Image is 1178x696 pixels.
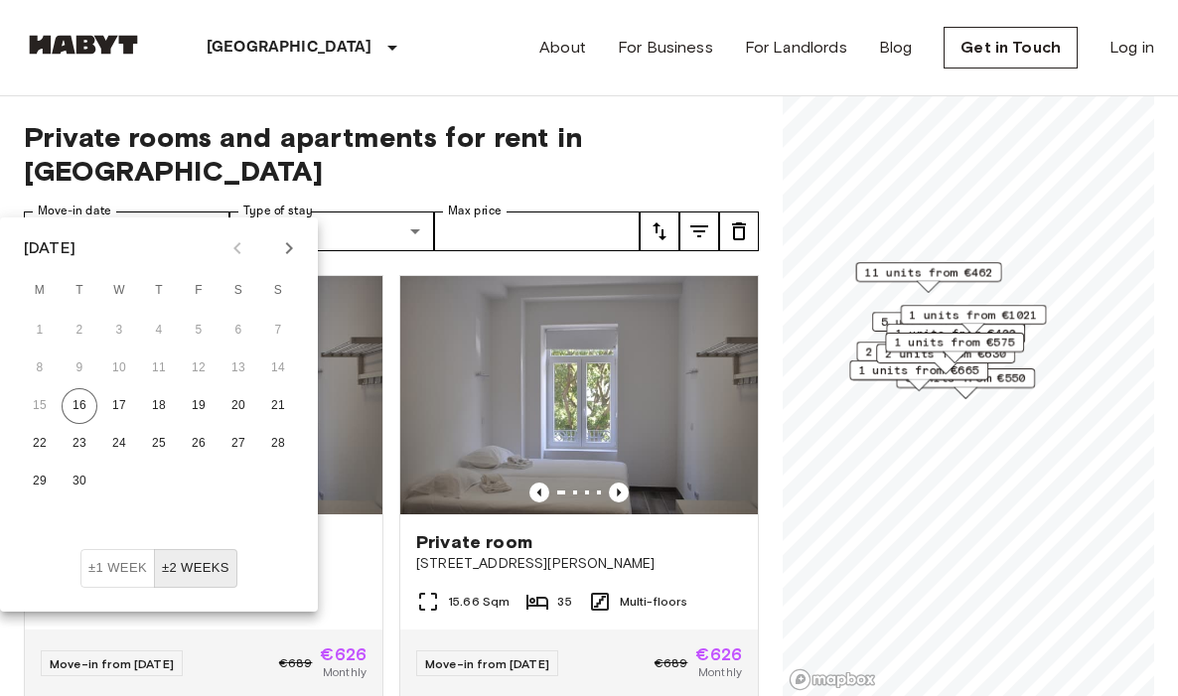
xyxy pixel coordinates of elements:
div: Map marker [901,305,1047,336]
button: 29 [22,464,58,499]
button: 18 [141,388,177,424]
button: 17 [101,388,137,424]
button: 26 [181,426,217,462]
button: 25 [141,426,177,462]
div: Map marker [849,360,988,391]
span: Move-in from [DATE] [425,656,549,671]
div: Map marker [886,324,1025,354]
img: Habyt [24,35,143,55]
img: Marketing picture of unit PT-17-010-001-33H [400,276,758,514]
button: Previous image [609,483,629,502]
button: Next month [272,231,306,265]
span: Private room [416,530,532,554]
span: 35 [557,593,571,611]
a: Mapbox logo [789,668,876,691]
button: 16 [62,388,97,424]
span: Monthly [323,663,367,681]
span: €626 [320,645,367,663]
button: 24 [101,426,137,462]
span: [STREET_ADDRESS][PERSON_NAME] [416,554,742,574]
button: 23 [62,426,97,462]
a: Blog [879,36,913,60]
button: 22 [22,426,58,462]
button: tune [679,211,719,251]
span: Move-in from [DATE] [50,656,174,671]
div: Map marker [876,344,1015,374]
span: 2 units from €615 [865,343,986,360]
span: 1 units from €1021 [910,306,1038,324]
a: Log in [1109,36,1154,60]
button: 20 [221,388,256,424]
div: Map marker [872,312,1025,343]
button: tune [640,211,679,251]
button: 19 [181,388,217,424]
label: Type of stay [243,203,313,219]
button: Previous image [529,483,549,502]
button: 27 [221,426,256,462]
p: [GEOGRAPHIC_DATA] [207,36,372,60]
div: [DATE] [24,236,75,260]
button: 30 [62,464,97,499]
div: Map marker [856,262,1002,293]
label: Max price [448,203,502,219]
span: 5 units from €519.4 [881,313,1016,331]
button: ±1 week [80,549,155,588]
span: Wednesday [101,271,137,311]
a: Get in Touch [944,27,1078,69]
span: Thursday [141,271,177,311]
span: 5 units from €550 [905,369,1026,387]
a: For Landlords [745,36,847,60]
span: Monthly [698,663,742,681]
span: Friday [181,271,217,311]
span: 1 units from €575 [894,334,1015,351]
label: Move-in date [38,203,111,219]
span: Tuesday [62,271,97,311]
span: €626 [695,645,742,663]
span: Multi-floors [620,593,688,611]
span: 11 units from €462 [865,263,993,281]
button: 28 [260,426,296,462]
span: €689 [655,654,688,672]
a: For Business [618,36,713,60]
div: Move In Flexibility [80,549,237,588]
span: Monday [22,271,58,311]
button: tune [719,211,759,251]
a: About [539,36,586,60]
div: Map marker [856,342,995,372]
span: 1 units from €400 [895,325,1016,343]
span: Private rooms and apartments for rent in [GEOGRAPHIC_DATA] [24,120,759,188]
div: Map marker [885,333,1024,363]
button: 21 [260,388,296,424]
button: ±2 weeks [154,549,237,588]
span: 15.66 Sqm [448,593,510,611]
span: Saturday [221,271,256,311]
span: €689 [279,654,313,672]
span: 1 units from €665 [858,361,979,379]
span: Sunday [260,271,296,311]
